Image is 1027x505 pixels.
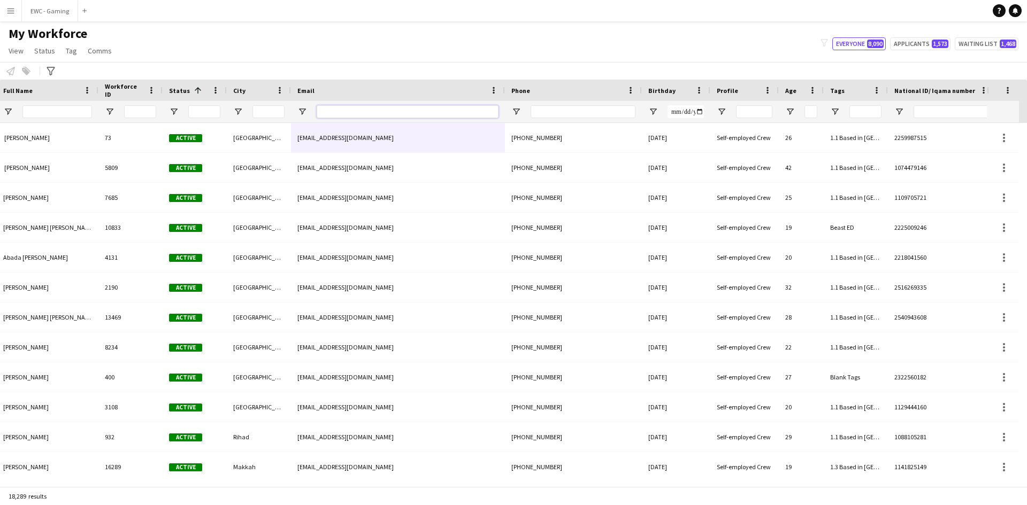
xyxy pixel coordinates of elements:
[830,107,840,116] button: Open Filter Menu
[3,107,13,116] button: Open Filter Menu
[642,153,710,182] div: [DATE]
[291,362,505,392] div: [EMAIL_ADDRESS][DOMAIN_NAME]
[169,107,179,116] button: Open Filter Menu
[98,243,163,272] div: 4131
[914,105,988,118] input: National ID/ Iqama number Filter Input
[824,213,888,242] div: Beast ED
[3,403,49,411] span: [PERSON_NAME]
[169,314,202,322] span: Active
[824,273,888,302] div: 1.1 Based in [GEOGRAPHIC_DATA], 2.3 English Level = 3/3 Excellent , Presentable B
[297,107,307,116] button: Open Filter Menu
[169,344,202,352] span: Active
[894,313,926,321] span: 2540943608
[894,403,926,411] span: 1129444160
[710,302,779,332] div: Self-employed Crew
[824,153,888,182] div: 1.1 Based in [GEOGRAPHIC_DATA], 2.1 English Level = 1/3 Poor
[169,254,202,262] span: Active
[710,332,779,362] div: Self-employed Crew
[894,164,926,172] span: 1074479146
[227,273,291,302] div: [GEOGRAPHIC_DATA]
[291,123,505,152] div: [EMAIL_ADDRESS][DOMAIN_NAME]
[98,183,163,212] div: 7685
[894,253,926,261] span: 2218041560
[9,46,24,56] span: View
[291,422,505,452] div: [EMAIL_ADDRESS][DOMAIN_NAME]
[66,46,77,56] span: Tag
[710,243,779,272] div: Self-employed Crew
[779,153,824,182] div: 42
[188,105,220,118] input: Status Filter Input
[779,422,824,452] div: 29
[736,105,772,118] input: Profile Filter Input
[710,153,779,182] div: Self-employed Crew
[642,452,710,481] div: [DATE]
[124,105,156,118] input: Workforce ID Filter Input
[505,392,642,422] div: [PHONE_NUMBER]
[227,153,291,182] div: [GEOGRAPHIC_DATA]
[779,392,824,422] div: 20
[1000,40,1016,48] span: 1,468
[505,332,642,362] div: [PHONE_NUMBER]
[932,40,948,48] span: 1,573
[894,223,926,231] span: 2225009246
[317,105,499,118] input: Email Filter Input
[824,422,888,452] div: 1.1 Based in [GEOGRAPHIC_DATA], 2.1 English Level = 1/3 Poor, Presentable C
[169,194,202,202] span: Active
[824,243,888,272] div: 1.1 Based in [GEOGRAPHIC_DATA], 2.1 English Level = 1/3 Poor, Presentable B
[642,123,710,152] div: [DATE]
[642,183,710,212] div: [DATE]
[710,362,779,392] div: Self-employed Crew
[830,87,845,95] span: Tags
[3,253,68,261] span: ‏Abada ‏[PERSON_NAME]
[9,26,87,42] span: My Workforce
[105,107,114,116] button: Open Filter Menu
[105,82,143,98] span: Workforce ID
[169,374,202,382] span: Active
[710,422,779,452] div: Self-employed Crew
[710,392,779,422] div: Self-employed Crew
[98,422,163,452] div: 932
[227,452,291,481] div: Makkah
[505,362,642,392] div: [PHONE_NUMBER]
[894,463,926,471] span: 1141825149
[505,452,642,481] div: [PHONE_NUMBER]
[169,87,190,95] span: Status
[894,433,926,441] span: 1088105281
[785,87,796,95] span: Age
[642,332,710,362] div: [DATE]
[804,105,817,118] input: Age Filter Input
[44,65,57,77] app-action-btn: Advanced filters
[98,273,163,302] div: 2190
[98,153,163,182] div: 5809
[894,373,926,381] span: 2322560182
[779,213,824,242] div: 19
[505,243,642,272] div: [PHONE_NUMBER]
[894,87,975,95] span: National ID/ Iqama number
[291,273,505,302] div: [EMAIL_ADDRESS][DOMAIN_NAME]
[642,362,710,392] div: [DATE]
[710,123,779,152] div: Self-employed Crew
[3,193,49,201] span: [PERSON_NAME]
[83,44,116,58] a: Comms
[227,392,291,422] div: [GEOGRAPHIC_DATA]
[88,46,112,56] span: Comms
[824,362,888,392] div: Blank Tags
[3,87,33,95] span: Full Name
[227,302,291,332] div: [GEOGRAPHIC_DATA]
[291,452,505,481] div: [EMAIL_ADDRESS][DOMAIN_NAME]
[3,223,95,231] span: [PERSON_NAME] [PERSON_NAME]
[291,183,505,212] div: [EMAIL_ADDRESS][DOMAIN_NAME]
[642,243,710,272] div: [DATE]
[779,452,824,481] div: 19
[824,392,888,422] div: 1.1 Based in [GEOGRAPHIC_DATA], 2.1 English Level = 1/3 Poor, Presentable B
[291,153,505,182] div: [EMAIL_ADDRESS][DOMAIN_NAME]
[3,313,95,321] span: [PERSON_NAME] [PERSON_NAME]
[3,134,50,142] span: ‏ [PERSON_NAME]
[98,452,163,481] div: 16289
[511,87,530,95] span: Phone
[169,134,202,142] span: Active
[169,284,202,292] span: Active
[849,105,882,118] input: Tags Filter Input
[779,183,824,212] div: 25
[98,123,163,152] div: 73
